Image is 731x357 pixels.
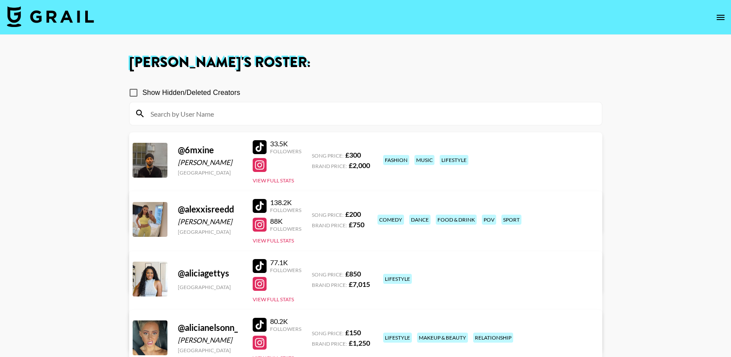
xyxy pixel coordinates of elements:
div: [PERSON_NAME] [178,217,242,226]
strong: £ 850 [345,269,361,278]
div: [GEOGRAPHIC_DATA] [178,284,242,290]
span: Song Price: [312,330,344,337]
span: Brand Price: [312,163,347,169]
div: [GEOGRAPHIC_DATA] [178,169,242,176]
div: Followers [270,326,301,332]
span: Song Price: [312,271,344,278]
div: 88K [270,217,301,226]
div: makeup & beauty [417,333,468,343]
div: @ alicianelsonn_ [178,322,242,333]
div: @ aliciagettys [178,268,242,279]
span: Brand Price: [312,222,347,229]
div: 138.2K [270,198,301,207]
span: Song Price: [312,212,344,218]
div: Followers [270,207,301,213]
span: Brand Price: [312,340,347,347]
span: Brand Price: [312,282,347,288]
div: Followers [270,226,301,232]
div: fashion [383,155,409,165]
strong: £ 2,000 [349,161,370,169]
span: Show Hidden/Deleted Creators [143,88,240,98]
strong: £ 7,015 [349,280,370,288]
input: Search by User Name [145,107,597,121]
div: lifestyle [383,274,412,284]
div: sport [501,215,521,225]
div: Followers [270,267,301,273]
h1: [PERSON_NAME] 's Roster: [129,56,602,70]
div: relationship [473,333,513,343]
strong: £ 750 [349,220,364,229]
img: Grail Talent [7,6,94,27]
strong: £ 300 [345,151,361,159]
strong: £ 200 [345,210,361,218]
button: View Full Stats [253,237,294,244]
div: lifestyle [440,155,468,165]
div: [GEOGRAPHIC_DATA] [178,229,242,235]
div: lifestyle [383,333,412,343]
div: Followers [270,148,301,155]
button: open drawer [712,9,729,26]
div: 33.5K [270,139,301,148]
div: 80.2K [270,317,301,326]
div: music [414,155,434,165]
div: 77.1K [270,258,301,267]
div: food & drink [436,215,477,225]
div: [PERSON_NAME] [178,336,242,344]
div: pov [482,215,496,225]
strong: £ 150 [345,328,361,337]
div: @ alexxisreedd [178,204,242,215]
div: comedy [377,215,404,225]
button: View Full Stats [253,296,294,303]
div: dance [409,215,431,225]
div: [GEOGRAPHIC_DATA] [178,347,242,354]
span: Song Price: [312,152,344,159]
button: View Full Stats [253,177,294,184]
strong: £ 1,250 [349,339,370,347]
div: @ 6mxine [178,145,242,155]
div: [PERSON_NAME] [178,158,242,167]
